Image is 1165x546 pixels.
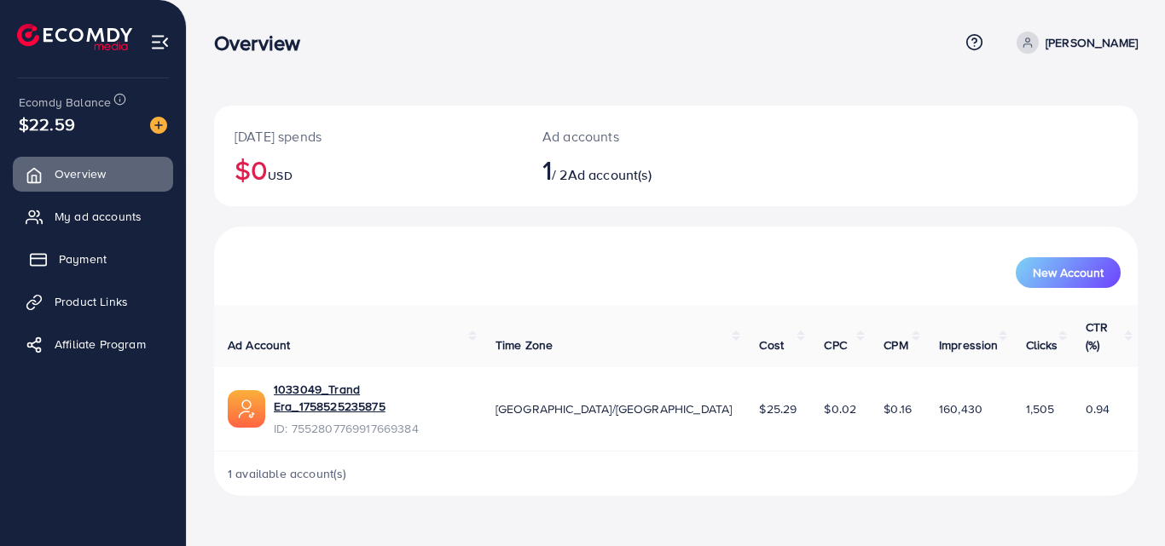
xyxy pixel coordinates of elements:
[13,242,173,276] a: Payment
[13,199,173,233] a: My ad accounts
[824,336,846,353] span: CPC
[1026,400,1055,417] span: 1,505
[542,126,733,147] p: Ad accounts
[1046,32,1138,53] p: [PERSON_NAME]
[1026,336,1058,353] span: Clicks
[496,400,733,417] span: [GEOGRAPHIC_DATA]/[GEOGRAPHIC_DATA]
[1086,400,1110,417] span: 0.94
[1093,469,1152,533] iframe: Chat
[268,167,292,184] span: USD
[759,400,797,417] span: $25.29
[884,336,907,353] span: CPM
[1086,319,1108,353] span: CTR (%)
[759,336,784,353] span: Cost
[235,126,501,147] p: [DATE] spends
[13,284,173,319] a: Product Links
[214,31,314,55] h3: Overview
[542,153,733,186] h2: / 2
[1033,267,1104,279] span: New Account
[55,208,142,225] span: My ad accounts
[542,150,552,189] span: 1
[228,336,291,353] span: Ad Account
[55,165,106,182] span: Overview
[1010,32,1138,54] a: [PERSON_NAME]
[1016,257,1121,288] button: New Account
[939,336,999,353] span: Impression
[884,400,912,417] span: $0.16
[55,293,128,310] span: Product Links
[939,400,982,417] span: 160,430
[150,117,167,134] img: image
[19,112,75,136] span: $22.59
[13,157,173,191] a: Overview
[59,250,107,267] span: Payment
[150,32,170,52] img: menu
[235,153,501,186] h2: $0
[824,400,856,417] span: $0.02
[496,336,553,353] span: Time Zone
[13,327,173,361] a: Affiliate Program
[55,336,146,353] span: Affiliate Program
[274,420,468,437] span: ID: 7552807769917669384
[228,465,347,482] span: 1 available account(s)
[17,24,132,50] img: logo
[568,165,652,184] span: Ad account(s)
[228,390,265,428] img: ic-ads-acc.e4c84228.svg
[19,94,111,111] span: Ecomdy Balance
[274,381,468,416] a: 1033049_Trand Era_1758525235875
